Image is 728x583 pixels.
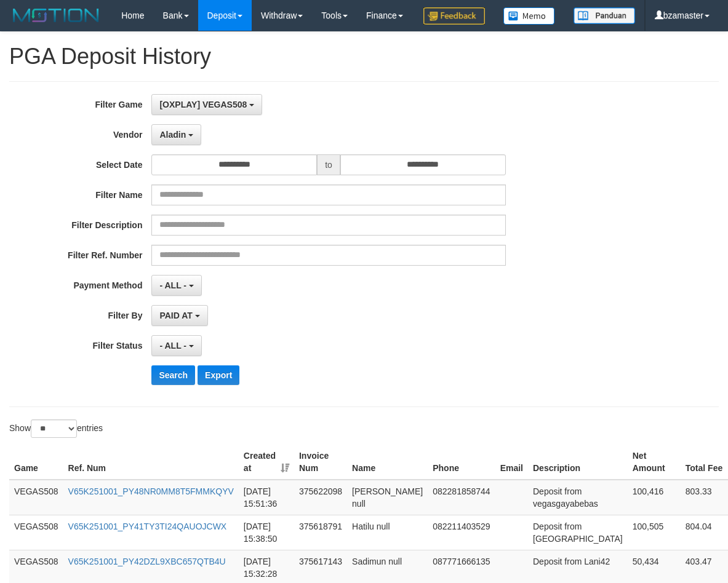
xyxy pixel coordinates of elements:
span: to [317,154,340,175]
td: Deposit from [GEOGRAPHIC_DATA] [528,515,628,550]
span: - ALL - [159,280,186,290]
select: Showentries [31,419,77,438]
span: Aladin [159,130,186,140]
th: Net Amount [628,445,681,480]
a: V65K251001_PY48NR0MM8T5FMMKQYV [68,486,234,496]
button: Search [151,365,195,385]
td: 082211403529 [428,515,495,550]
span: - ALL - [159,341,186,351]
a: V65K251001_PY41TY3TI24QAUOJCWX [68,522,227,531]
button: - ALL - [151,335,201,356]
th: Ref. Num [63,445,239,480]
button: Aladin [151,124,201,145]
td: 082281858744 [428,480,495,515]
td: [DATE] 15:51:36 [239,480,294,515]
td: [DATE] 15:38:50 [239,515,294,550]
button: Export [198,365,239,385]
label: Show entries [9,419,103,438]
td: VEGAS508 [9,515,63,550]
td: Deposit from vegasgayabebas [528,480,628,515]
button: - ALL - [151,275,201,296]
th: Phone [428,445,495,480]
td: Hatilu null [347,515,428,550]
th: Game [9,445,63,480]
span: PAID AT [159,311,192,320]
img: Feedback.jpg [423,7,485,25]
td: 375618791 [294,515,347,550]
td: 100,505 [628,515,681,550]
span: [OXPLAY] VEGAS508 [159,100,247,109]
h1: PGA Deposit History [9,44,719,69]
td: 100,416 [628,480,681,515]
img: Button%20Memo.svg [503,7,555,25]
td: 375622098 [294,480,347,515]
th: Email [495,445,528,480]
th: Name [347,445,428,480]
button: PAID AT [151,305,207,326]
td: [PERSON_NAME] null [347,480,428,515]
img: panduan.png [574,7,635,24]
th: Invoice Num [294,445,347,480]
img: MOTION_logo.png [9,6,103,25]
th: Created at: activate to sort column ascending [239,445,294,480]
td: VEGAS508 [9,480,63,515]
a: V65K251001_PY42DZL9XBC657QTB4U [68,557,226,566]
button: [OXPLAY] VEGAS508 [151,94,262,115]
th: Description [528,445,628,480]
